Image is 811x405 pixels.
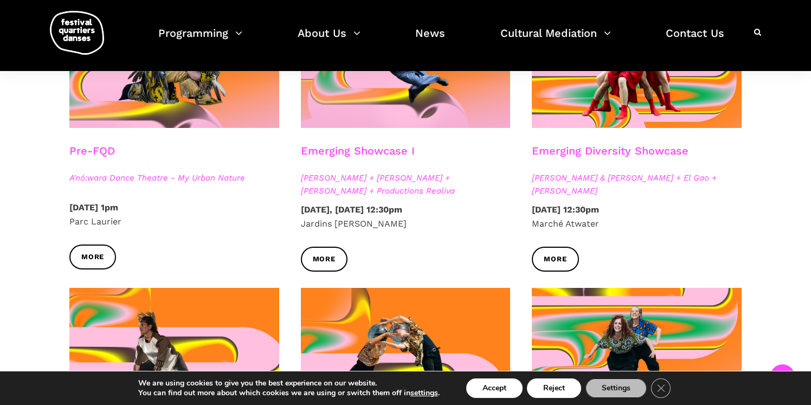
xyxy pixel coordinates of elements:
[500,24,611,56] a: Cultural Mediation
[81,252,104,263] span: More
[666,24,724,56] a: Contact Us
[544,254,567,265] span: More
[301,203,511,230] p: Jardins [PERSON_NAME]
[532,171,742,197] span: [PERSON_NAME] & [PERSON_NAME] + El Gao + [PERSON_NAME]
[415,24,445,56] a: News
[69,171,279,184] span: A'nó:wara Dance Theatre - My Urban Nature
[651,378,671,398] button: Close GDPR Cookie Banner
[69,245,116,269] a: More
[313,254,336,265] span: More
[532,144,688,157] a: Emerging Diversity Showcase
[532,203,742,230] p: Marché Atwater
[301,171,511,197] span: [PERSON_NAME] + [PERSON_NAME] + [PERSON_NAME] + Productions Realiva
[532,204,599,215] strong: [DATE] 12:30pm
[298,24,361,56] a: About Us
[69,201,279,228] p: Parc Laurier
[69,202,118,213] strong: [DATE] 1pm
[532,247,578,271] a: More
[301,247,347,271] a: More
[69,144,115,171] h3: Pre-FQD
[466,378,523,398] button: Accept
[527,378,581,398] button: Reject
[158,24,242,56] a: Programming
[50,11,104,55] img: logo-fqd-med
[301,144,415,171] h3: Emerging Showcase I
[301,204,402,215] strong: [DATE], [DATE] 12:30pm
[585,378,647,398] button: Settings
[410,388,438,398] button: settings
[138,378,440,388] p: We are using cookies to give you the best experience on our website.
[138,388,440,398] p: You can find out more about which cookies we are using or switch them off in .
